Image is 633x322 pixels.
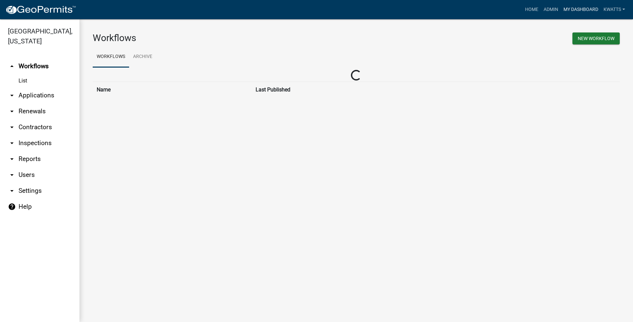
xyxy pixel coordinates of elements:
[252,81,562,98] th: Last Published
[572,32,620,44] button: New Workflow
[541,3,561,16] a: Admin
[129,46,156,68] a: Archive
[8,123,16,131] i: arrow_drop_down
[8,107,16,115] i: arrow_drop_down
[8,91,16,99] i: arrow_drop_down
[8,171,16,179] i: arrow_drop_down
[8,203,16,211] i: help
[601,3,628,16] a: Kwatts
[522,3,541,16] a: Home
[8,187,16,195] i: arrow_drop_down
[93,32,351,44] h3: Workflows
[8,155,16,163] i: arrow_drop_down
[8,139,16,147] i: arrow_drop_down
[93,81,252,98] th: Name
[93,46,129,68] a: Workflows
[561,3,601,16] a: My Dashboard
[8,62,16,70] i: arrow_drop_up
